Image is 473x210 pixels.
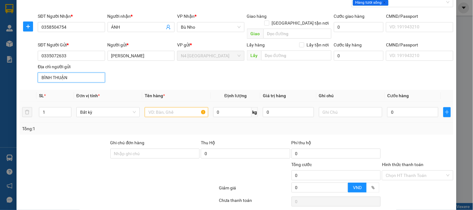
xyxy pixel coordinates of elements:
span: Lấy [247,50,261,60]
span: Tổng cước [292,162,312,167]
div: SĐT Người Gửi [38,41,105,48]
span: VND [353,185,362,190]
div: Tổng: 1 [22,125,183,132]
input: Cước lấy hàng [334,51,384,61]
div: CMND/Passport [386,13,453,20]
span: Giao hàng [247,14,267,19]
span: SL [39,93,44,98]
label: Ghi chú đơn hàng [110,140,145,145]
div: Địa chỉ người gửi [38,63,105,70]
span: [GEOGRAPHIC_DATA] tận nơi [269,20,331,26]
span: Giao [247,29,263,39]
input: Dọc đường [261,50,331,60]
div: SĐT Người Nhận [38,13,105,20]
span: Lấy tận nơi [304,41,331,48]
span: Giá trị hàng [263,93,286,98]
span: VP Nhận [177,14,195,19]
div: Phí thu hộ [292,139,381,149]
span: plus [23,24,33,29]
label: Cước giao hàng [334,14,365,19]
span: kg [252,107,258,117]
input: Dọc đường [263,29,331,39]
input: Cước giao hàng [334,22,384,32]
div: VP gửi [177,41,244,48]
label: Hình thức thanh toán [382,162,423,167]
div: Người nhận [108,13,175,20]
div: CMND/Passport [386,41,453,48]
input: VD: Bàn, Ghế [145,107,208,117]
span: Đơn vị tính [76,93,100,98]
span: Thu Hộ [201,140,215,145]
span: Lấy hàng [247,42,265,47]
button: plus [443,107,451,117]
input: Ghi chú đơn hàng [110,149,200,159]
span: N4 Bình Phước [181,51,240,60]
label: Cước lấy hàng [334,42,362,47]
span: close [383,1,386,4]
th: Ghi chú [316,90,385,102]
span: Bất kỳ [80,107,136,117]
span: % [371,185,374,190]
span: Định lượng [224,93,247,98]
input: Ghi Chú [319,107,382,117]
input: 0 [263,107,314,117]
span: Bù Nho [181,22,240,32]
div: Giảm giá [218,184,291,195]
span: Cước hàng [387,93,409,98]
div: Chưa thanh toán [218,197,291,208]
button: plus [23,21,33,31]
div: Người gửi [108,41,175,48]
span: Tên hàng [145,93,165,98]
span: user-add [166,25,171,30]
button: delete [22,107,32,117]
span: plus [444,110,451,115]
input: Địa chỉ của người gửi [38,73,105,83]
